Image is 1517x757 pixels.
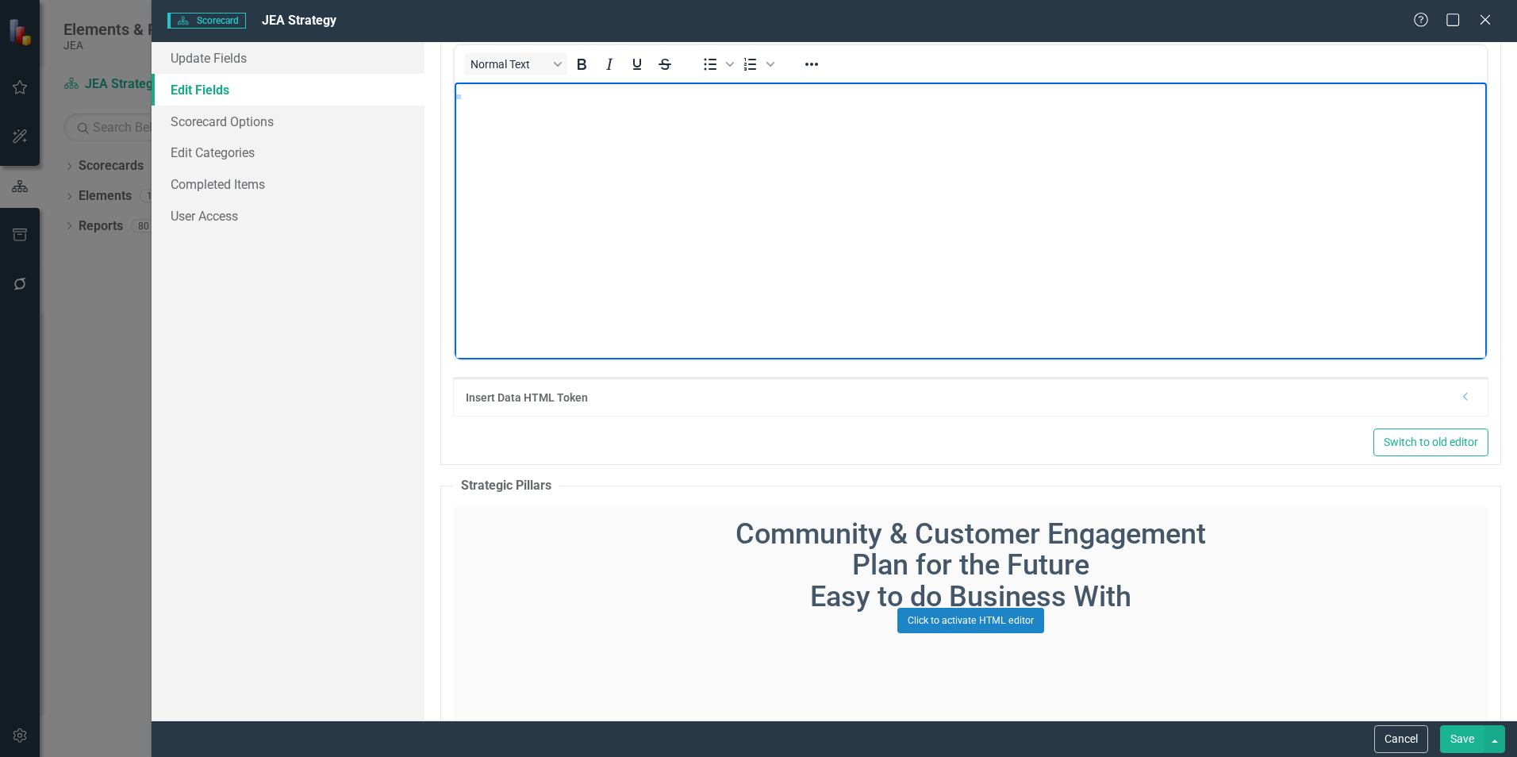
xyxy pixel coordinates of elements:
button: Save [1440,725,1484,753]
a: Edit Fields [152,74,424,106]
a: Completed Items [152,168,424,200]
div: Bullet list [698,53,738,75]
iframe: Rich Text Area [455,83,1487,359]
legend: Strategic Pillars [453,477,559,495]
a: Scorecard Options [152,106,424,137]
button: Switch to old editor [1373,428,1488,456]
a: Edit Categories [152,136,424,168]
button: Underline [624,53,651,75]
div: Numbered list [739,53,778,75]
span: Normal Text [470,58,548,71]
span: JEA Strategy [262,13,336,28]
a: User Access [152,200,424,232]
button: Italic [596,53,623,75]
button: Block Normal Text [464,53,567,75]
a: Update Fields [152,42,424,74]
button: Cancel [1374,725,1428,753]
button: Reveal or hide additional toolbar items [798,53,825,75]
button: Click to activate HTML editor [897,608,1044,633]
div: Insert Data HTML Token [466,390,1451,405]
button: Strikethrough [651,53,678,75]
span: Scorecard [167,13,245,29]
button: Bold [568,53,595,75]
